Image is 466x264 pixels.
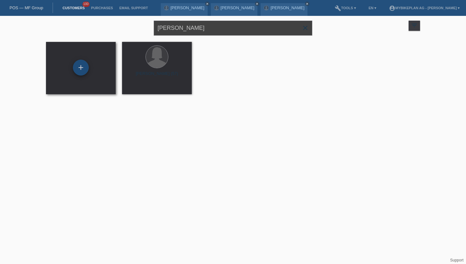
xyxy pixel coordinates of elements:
a: close [255,2,259,6]
i: close [206,2,209,5]
a: Customers [59,6,88,10]
a: Purchases [88,6,116,10]
a: [PERSON_NAME] [171,5,204,10]
i: close [306,2,309,5]
a: account_circleMybikeplan AG - [PERSON_NAME] ▾ [386,6,463,10]
i: account_circle [389,5,395,11]
div: Add customer [73,62,88,73]
a: Email Support [116,6,151,10]
a: [PERSON_NAME] [270,5,304,10]
input: Search... [154,21,312,36]
i: filter_list [411,22,418,29]
a: close [305,2,309,6]
a: POS — MF Group [10,5,43,10]
a: [PERSON_NAME] [221,5,255,10]
i: build [335,5,341,11]
span: 100 [82,2,90,7]
a: Support [450,258,463,262]
i: close [256,2,259,5]
a: close [205,2,210,6]
a: EN ▾ [366,6,379,10]
a: buildTools ▾ [332,6,359,10]
i: close [301,24,309,32]
div: [PERSON_NAME] (57) [127,71,187,81]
